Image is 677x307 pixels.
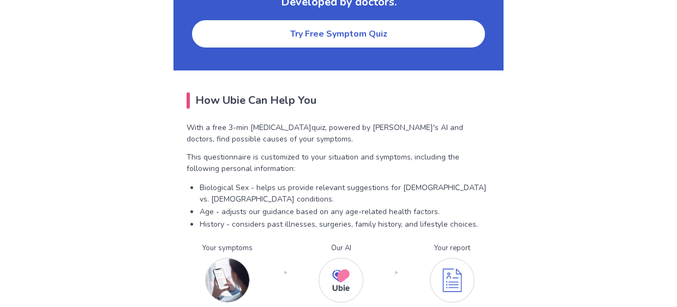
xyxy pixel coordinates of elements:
p: Biological Sex - helps us provide relevant suggestions for [DEMOGRAPHIC_DATA] vs. [DEMOGRAPHIC_DA... [200,182,490,205]
h2: How Ubie Can Help You [187,92,490,109]
a: Try Free Symptom Quiz [191,19,486,49]
img: Our AI checks your symptoms [319,258,363,303]
p: With a free 3-min [MEDICAL_DATA] quiz, powered by [PERSON_NAME]'s AI and doctors, find possible c... [187,122,490,145]
p: Your report [430,243,475,254]
p: History - considers past illnesses, surgeries, family history, and lifestyle choices. [200,219,490,230]
p: Our AI [319,243,363,254]
img: Input your symptoms [205,258,250,303]
p: This questionnaire is customized to your situation and symptoms, including the following personal... [187,151,490,174]
p: Age - adjusts our guidance based on any age-related health factors. [200,206,490,217]
p: Your symptoms [202,243,253,254]
img: You get your personalized report [430,258,475,303]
